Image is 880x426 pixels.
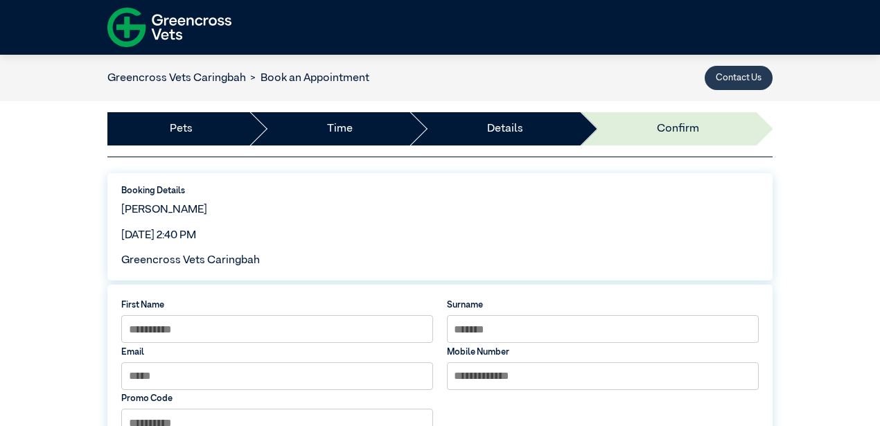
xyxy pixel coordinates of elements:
[121,184,759,197] label: Booking Details
[121,230,196,241] span: [DATE] 2:40 PM
[121,299,433,312] label: First Name
[447,346,759,359] label: Mobile Number
[170,121,193,137] a: Pets
[121,255,260,266] span: Greencross Vets Caringbah
[121,204,207,215] span: [PERSON_NAME]
[107,3,231,51] img: f-logo
[447,299,759,312] label: Surname
[487,121,523,137] a: Details
[327,121,353,137] a: Time
[121,346,433,359] label: Email
[107,70,369,87] nav: breadcrumb
[107,73,246,84] a: Greencross Vets Caringbah
[705,66,773,90] button: Contact Us
[121,392,433,405] label: Promo Code
[246,70,369,87] li: Book an Appointment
